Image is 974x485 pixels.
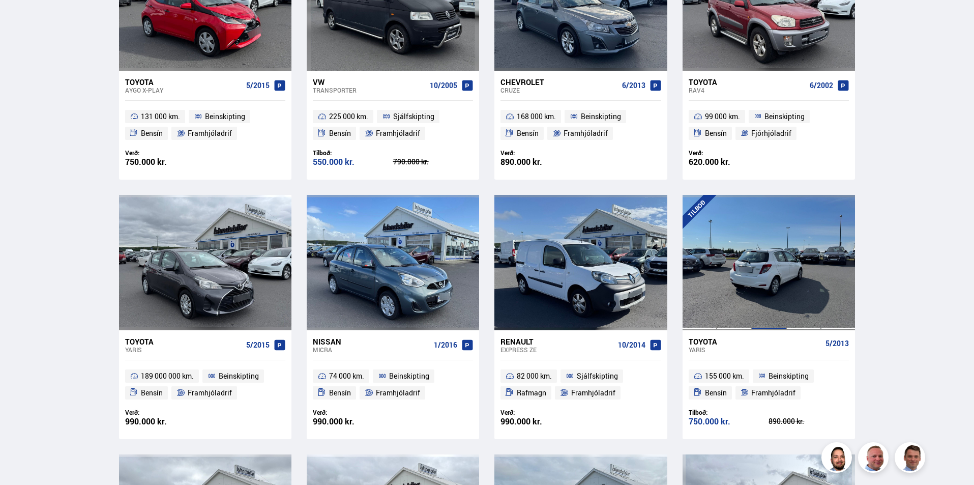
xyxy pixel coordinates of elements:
[500,409,581,416] div: Verð:
[517,370,552,382] span: 82 000 km.
[125,87,242,94] div: Aygo X-PLAY
[219,370,259,382] span: Beinskipting
[313,409,393,416] div: Verð:
[313,337,430,346] div: Nissan
[618,341,645,349] span: 10/2014
[376,387,420,399] span: Framhjóladrif
[823,444,853,474] img: nhp88E3Fdnt1Opn2.png
[125,149,205,157] div: Verð:
[313,77,426,87] div: VW
[246,81,270,90] span: 5/2015
[689,417,769,426] div: 750.000 kr.
[689,158,769,166] div: 620.000 kr.
[313,346,430,353] div: Micra
[188,387,232,399] span: Framhjóladrif
[860,444,890,474] img: siFngHWaQ9KaOqBr.png
[141,387,163,399] span: Bensín
[571,387,615,399] span: Framhjóladrif
[393,110,434,123] span: Sjálfskipting
[500,158,581,166] div: 890.000 kr.
[434,341,457,349] span: 1/2016
[307,330,479,439] a: Nissan Micra 1/2016 74 000 km. Beinskipting Bensín Framhjóladrif Verð: 990.000 kr.
[517,387,546,399] span: Rafmagn
[141,370,194,382] span: 189 000 000 km.
[376,127,420,139] span: Framhjóladrif
[577,370,618,382] span: Sjálfskipting
[705,110,740,123] span: 99 000 km.
[205,110,245,123] span: Beinskipting
[141,127,163,139] span: Bensín
[329,370,364,382] span: 74 000 km.
[389,370,429,382] span: Beinskipting
[689,346,821,353] div: Yaris
[500,337,613,346] div: Renault
[622,81,645,90] span: 6/2013
[764,110,805,123] span: Beinskipting
[329,387,351,399] span: Bensín
[896,444,927,474] img: FbJEzSuNWCJXmdc-.webp
[683,330,855,439] a: Toyota Yaris 5/2013 155 000 km. Beinskipting Bensín Framhjóladrif Tilboð: 750.000 kr. 890.000 kr.
[329,110,368,123] span: 225 000 km.
[769,418,849,425] div: 890.000 kr.
[517,110,556,123] span: 168 000 km.
[581,110,621,123] span: Beinskipting
[125,417,205,426] div: 990.000 kr.
[500,346,613,353] div: Express ZE
[564,127,608,139] span: Framhjóladrif
[188,127,232,139] span: Framhjóladrif
[313,417,393,426] div: 990.000 kr.
[329,127,351,139] span: Bensín
[246,341,270,349] span: 5/2015
[125,409,205,416] div: Verð:
[125,158,205,166] div: 750.000 kr.
[500,149,581,157] div: Verð:
[689,77,806,87] div: Toyota
[517,127,539,139] span: Bensín
[494,330,667,439] a: Renault Express ZE 10/2014 82 000 km. Sjálfskipting Rafmagn Framhjóladrif Verð: 990.000 kr.
[751,127,791,139] span: Fjórhjóladrif
[689,337,821,346] div: Toyota
[689,87,806,94] div: RAV4
[125,346,242,353] div: Yaris
[689,149,769,157] div: Verð:
[705,127,727,139] span: Bensín
[705,370,744,382] span: 155 000 km.
[500,87,617,94] div: Cruze
[705,387,727,399] span: Bensín
[494,71,667,180] a: Chevrolet Cruze 6/2013 168 000 km. Beinskipting Bensín Framhjóladrif Verð: 890.000 kr.
[8,4,39,35] button: Opna LiveChat spjallviðmót
[810,81,833,90] span: 6/2002
[125,77,242,87] div: Toyota
[141,110,180,123] span: 131 000 km.
[313,149,393,157] div: Tilboð:
[430,81,457,90] span: 10/2005
[313,87,426,94] div: Transporter
[307,71,479,180] a: VW Transporter 10/2005 225 000 km. Sjálfskipting Bensín Framhjóladrif Tilboð: 550.000 kr. 790.000...
[313,158,393,166] div: 550.000 kr.
[125,337,242,346] div: Toyota
[393,158,474,165] div: 790.000 kr.
[769,370,809,382] span: Beinskipting
[500,77,617,87] div: Chevrolet
[119,330,291,439] a: Toyota Yaris 5/2015 189 000 000 km. Beinskipting Bensín Framhjóladrif Verð: 990.000 kr.
[500,417,581,426] div: 990.000 kr.
[825,339,849,348] span: 5/2013
[683,71,855,180] a: Toyota RAV4 6/2002 99 000 km. Beinskipting Bensín Fjórhjóladrif Verð: 620.000 kr.
[751,387,795,399] span: Framhjóladrif
[119,71,291,180] a: Toyota Aygo X-PLAY 5/2015 131 000 km. Beinskipting Bensín Framhjóladrif Verð: 750.000 kr.
[689,409,769,416] div: Tilboð:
